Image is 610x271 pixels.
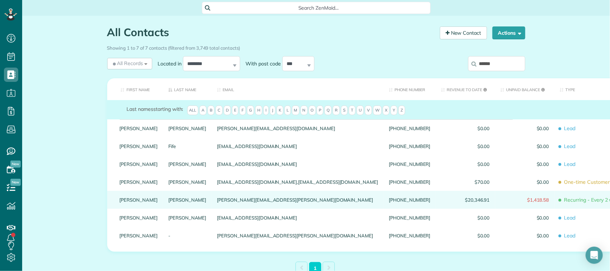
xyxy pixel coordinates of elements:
span: $0.00 [501,144,549,149]
a: [PERSON_NAME] [168,126,207,131]
th: Unpaid Balance: activate to sort column ascending [495,78,555,100]
label: starting with: [127,105,183,113]
a: Fife [168,144,207,149]
span: $1,418.58 [501,197,549,202]
span: P [317,105,323,115]
span: V [365,105,372,115]
span: All Records [111,60,143,67]
a: [PERSON_NAME] [120,162,158,167]
div: [PHONE_NUMBER] [383,155,436,173]
div: [PHONE_NUMBER] [383,209,436,227]
span: B [208,105,214,115]
div: [PERSON_NAME][EMAIL_ADDRESS][PERSON_NAME][DOMAIN_NAME] [212,227,384,245]
span: C [215,105,223,115]
span: K [277,105,283,115]
span: Last names [127,106,154,112]
a: [PERSON_NAME] [168,162,207,167]
span: F [239,105,246,115]
div: [PHONE_NUMBER] [383,119,436,137]
span: S [341,105,348,115]
span: H [255,105,262,115]
a: [PERSON_NAME] [168,215,207,220]
span: $0.00 [501,126,549,131]
span: New [10,161,21,168]
a: [PERSON_NAME] [168,179,207,184]
span: O [309,105,316,115]
span: I [263,105,269,115]
th: Email: activate to sort column ascending [212,78,384,100]
th: Last Name: activate to sort column descending [163,78,212,100]
span: L [284,105,291,115]
div: Showing 1 to 7 of 7 contacts (filtered from 3,749 total contacts) [107,42,525,51]
span: New [10,179,21,186]
span: E [232,105,238,115]
a: [PERSON_NAME] [120,179,158,184]
div: [PERSON_NAME][EMAIL_ADDRESS][DOMAIN_NAME] [212,119,384,137]
th: First Name: activate to sort column ascending [107,78,163,100]
a: [PERSON_NAME] [120,144,158,149]
span: $0.00 [501,179,549,184]
h1: All Contacts [107,26,435,38]
span: X [383,105,390,115]
a: [PERSON_NAME] [120,197,158,202]
span: $0.00 [441,162,490,167]
span: T [349,105,356,115]
a: New Contact [440,26,487,39]
span: W [373,105,382,115]
a: [PERSON_NAME] [168,197,207,202]
span: A [199,105,207,115]
span: $0.00 [501,233,549,238]
div: [PERSON_NAME][EMAIL_ADDRESS][PERSON_NAME][DOMAIN_NAME] [212,191,384,209]
span: $0.00 [501,162,549,167]
div: Open Intercom Messenger [586,247,603,264]
span: Y [391,105,397,115]
a: - [168,233,207,238]
span: J [270,105,276,115]
div: [PHONE_NUMBER] [383,173,436,191]
span: U [357,105,364,115]
span: R [333,105,340,115]
div: [EMAIL_ADDRESS][DOMAIN_NAME] [212,137,384,155]
a: [PERSON_NAME] [120,126,158,131]
span: $0.00 [441,215,490,220]
a: [PERSON_NAME] [120,233,158,238]
span: D [224,105,231,115]
div: [PHONE_NUMBER] [383,137,436,155]
label: Located in [152,60,183,67]
span: N [301,105,308,115]
span: $20,346.91 [441,197,490,202]
span: G [247,105,254,115]
span: $70.00 [441,179,490,184]
span: M [292,105,299,115]
span: $0.00 [441,144,490,149]
div: [PHONE_NUMBER] [383,227,436,245]
span: All [187,105,199,115]
div: [EMAIL_ADDRESS][DOMAIN_NAME] [212,155,384,173]
th: Revenue to Date: activate to sort column ascending [436,78,495,100]
label: With post code [240,60,282,67]
div: [EMAIL_ADDRESS][DOMAIN_NAME] [212,209,384,227]
span: Q [324,105,332,115]
span: $0.00 [441,233,490,238]
th: Phone number: activate to sort column ascending [383,78,436,100]
div: [EMAIL_ADDRESS][DOMAIN_NAME],[EMAIL_ADDRESS][DOMAIN_NAME] [212,173,384,191]
a: [PERSON_NAME] [120,215,158,220]
div: [PHONE_NUMBER] [383,191,436,209]
button: Actions [492,26,525,39]
span: $0.00 [441,126,490,131]
span: $0.00 [501,215,549,220]
span: Z [398,105,405,115]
